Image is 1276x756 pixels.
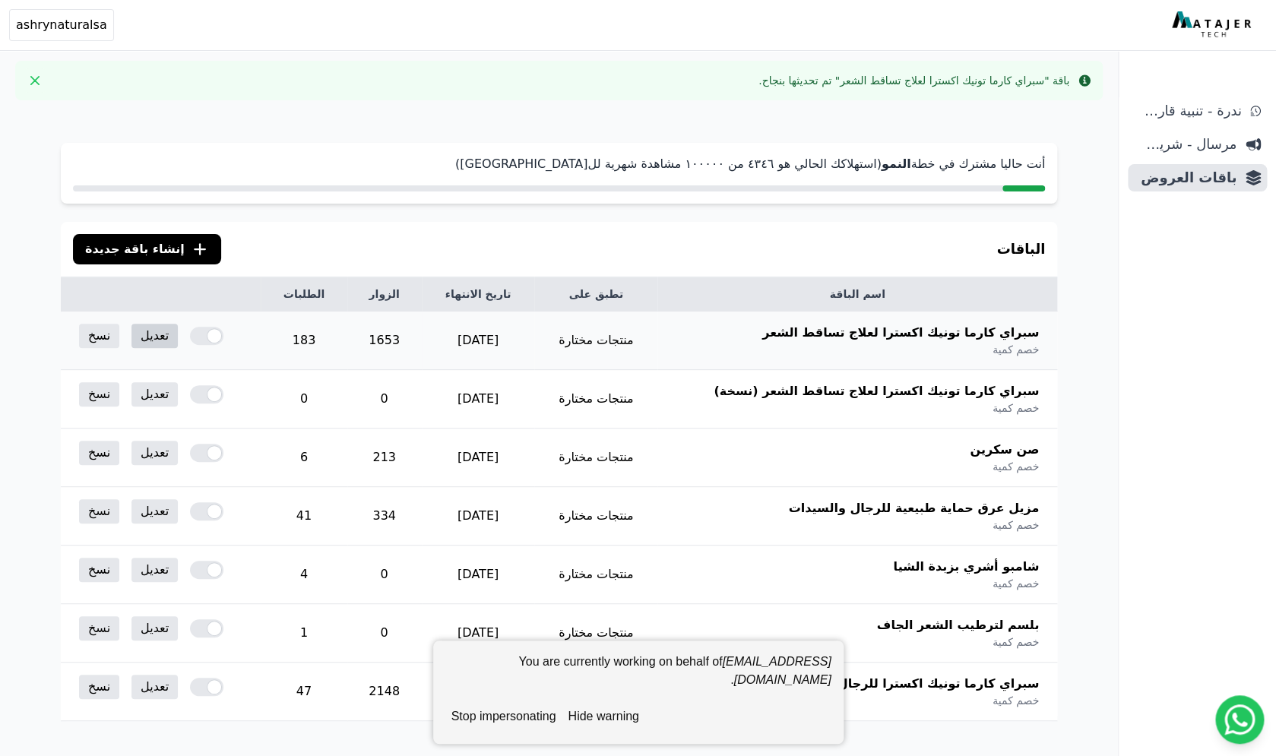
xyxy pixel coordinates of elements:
button: stop impersonating [445,701,562,732]
span: خصم كمية [993,342,1039,357]
td: منتجات مختارة [534,312,657,370]
p: أنت حاليا مشترك في خطة (استهلاكك الحالي هو ٤۳٤٦ من ١۰۰۰۰۰ مشاهدة شهرية لل[GEOGRAPHIC_DATA]) [73,155,1045,173]
a: نسخ [79,324,119,348]
span: خصم كمية [993,576,1039,591]
span: ندرة - تنبية قارب علي النفاذ [1134,100,1241,122]
span: خصم كمية [993,634,1039,650]
td: 0 [347,546,422,604]
td: 213 [347,429,422,487]
button: hide warning [562,701,644,732]
td: 4 [261,546,347,604]
td: [DATE] [422,312,535,370]
a: نسخ [79,558,119,582]
th: اسم الباقة [657,277,1057,312]
span: مرسال - شريط دعاية [1134,134,1236,155]
td: 183 [261,312,347,370]
td: 6 [261,429,347,487]
img: MatajerTech Logo [1172,11,1255,39]
th: تاريخ الانتهاء [422,277,535,312]
th: تطبق على [534,277,657,312]
h3: الباقات [996,239,1045,260]
td: منتجات مختارة [534,487,657,546]
span: سبراي كارما تونيك اكسترا للرجال [837,675,1039,693]
span: إنشاء باقة جديدة [85,240,185,258]
span: ashrynaturalsa [16,16,107,34]
strong: النمو [882,157,911,171]
a: تعديل [131,499,178,524]
span: باقات العروض [1134,167,1236,188]
div: باقة "سبراي كارما تونيك اكسترا لعلاج تساقط الشعر" تم تحديثها بنجاح. [758,73,1069,88]
span: خصم كمية [993,517,1039,533]
td: [DATE] [422,370,535,429]
th: الزوار [347,277,422,312]
span: بلسم لترطيب الشعر الجاف [877,616,1039,634]
td: [DATE] [422,487,535,546]
a: تعديل [131,675,178,699]
td: [DATE] [422,429,535,487]
a: تعديل [131,616,178,641]
a: نسخ [79,616,119,641]
span: سبراي كارما تونيك اكسترا لعلاج تساقط الشعر [762,324,1039,342]
td: 0 [347,604,422,663]
span: صن سكرين [970,441,1039,459]
a: نسخ [79,675,119,699]
span: خصم كمية [993,400,1039,416]
td: 1653 [347,312,422,370]
em: [EMAIL_ADDRESS][DOMAIN_NAME] [722,655,831,686]
td: 2148 [347,663,422,721]
span: خصم كمية [993,459,1039,474]
a: تعديل [131,441,178,465]
a: نسخ [79,499,119,524]
td: منتجات مختارة [534,429,657,487]
td: منتجات مختارة [534,604,657,663]
button: إنشاء باقة جديدة [73,234,221,264]
td: منتجات مختارة [534,370,657,429]
td: 47 [261,663,347,721]
a: نسخ [79,441,119,465]
td: [DATE] [422,546,535,604]
td: 1 [261,604,347,663]
button: ashrynaturalsa [9,9,114,41]
span: خصم كمية [993,693,1039,708]
td: منتجات مختارة [534,546,657,604]
th: الطلبات [261,277,347,312]
span: شامبو أشري بزبدة الشيا [893,558,1039,576]
div: You are currently working on behalf of . [445,653,831,701]
button: Close [23,68,47,93]
span: مزيل عرق حماية طبيعية للرجال والسيدات [788,499,1039,517]
td: 334 [347,487,422,546]
span: سبراي كارما تونيك اكسترا لعلاج تساقط الشعر (نسخة) [714,382,1039,400]
a: نسخ [79,382,119,406]
td: 0 [347,370,422,429]
a: تعديل [131,382,178,406]
a: تعديل [131,558,178,582]
td: 41 [261,487,347,546]
td: 0 [261,370,347,429]
a: تعديل [131,324,178,348]
td: [DATE] [422,604,535,663]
